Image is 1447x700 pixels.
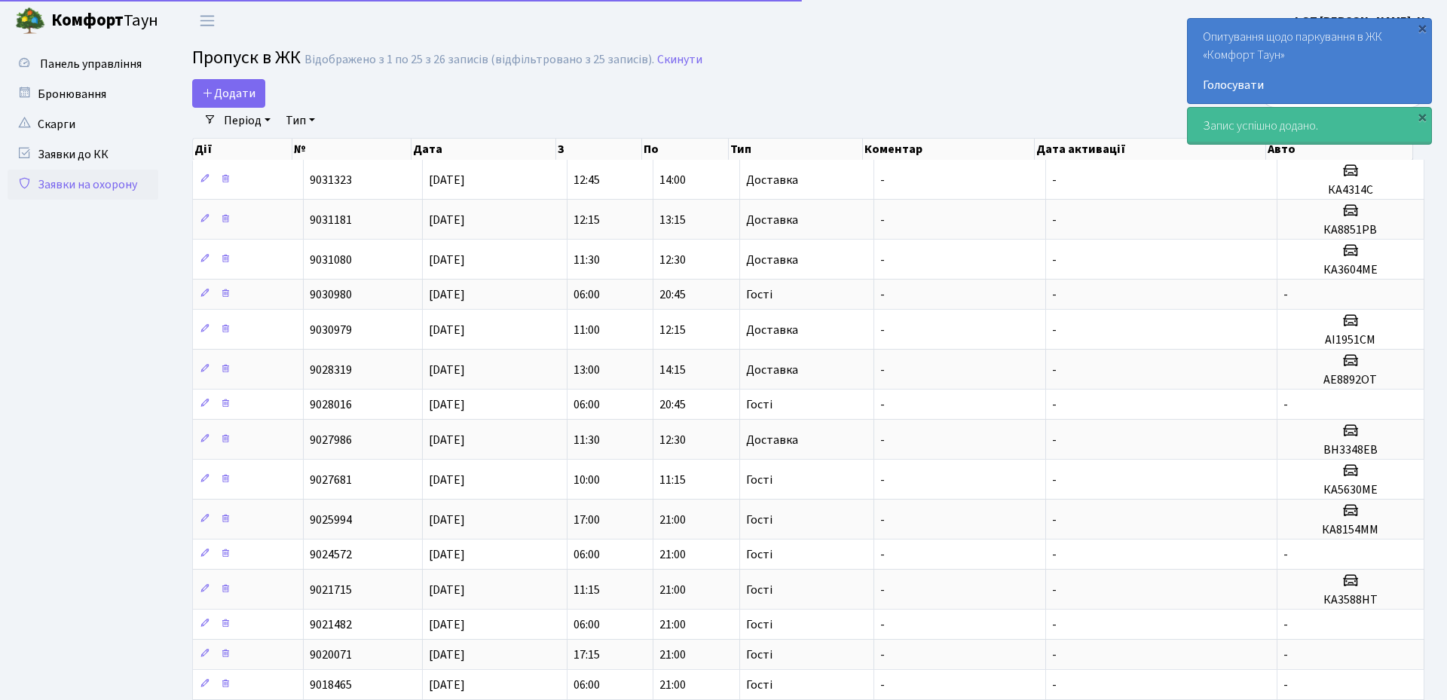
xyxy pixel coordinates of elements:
button: Переключити навігацію [188,8,226,33]
span: 9025994 [310,512,352,528]
span: 11:00 [574,322,600,338]
span: [DATE] [429,286,465,303]
th: Дата активації [1035,139,1266,160]
span: [DATE] [429,616,465,633]
h5: АІ1951СМ [1283,333,1418,347]
span: Гості [746,649,772,661]
div: Запис успішно додано. [1188,108,1431,144]
span: 06:00 [574,677,600,693]
div: Опитування щодо паркування в ЖК «Комфорт Таун» [1188,19,1431,103]
th: № [292,139,411,160]
span: - [880,512,885,528]
span: [DATE] [429,432,465,448]
span: 9030980 [310,286,352,303]
span: Гості [746,289,772,301]
span: [DATE] [429,172,465,188]
span: 12:30 [659,252,686,268]
span: 17:00 [574,512,600,528]
span: 9027681 [310,472,352,488]
div: × [1415,20,1430,35]
span: 12:30 [659,432,686,448]
span: Доставка [746,434,798,446]
div: Відображено з 1 по 25 з 26 записів (відфільтровано з 25 записів). [304,53,654,67]
span: 21:00 [659,647,686,663]
span: 12:45 [574,172,600,188]
span: - [880,432,885,448]
span: - [1052,582,1057,598]
a: Скинути [657,53,702,67]
b: Комфорт [51,8,124,32]
th: Коментар [863,139,1035,160]
span: Доставка [746,174,798,186]
span: - [1283,677,1288,693]
h5: КА5630МЕ [1283,483,1418,497]
span: [DATE] [429,472,465,488]
th: По [642,139,728,160]
span: - [1052,212,1057,228]
span: 21:00 [659,546,686,563]
th: Дата [411,139,556,160]
span: - [1052,286,1057,303]
span: - [1052,677,1057,693]
span: 14:15 [659,362,686,378]
h5: КА8851РВ [1283,223,1418,237]
span: 9018465 [310,677,352,693]
span: [DATE] [429,546,465,563]
span: Доставка [746,214,798,226]
span: - [1052,322,1057,338]
span: 21:00 [659,677,686,693]
span: - [880,396,885,413]
span: - [880,362,885,378]
span: 20:45 [659,286,686,303]
span: - [1283,286,1288,303]
span: - [880,647,885,663]
a: Тип [280,108,321,133]
span: 9021715 [310,582,352,598]
span: [DATE] [429,582,465,598]
span: - [1283,647,1288,663]
span: Доставка [746,364,798,376]
span: 9021482 [310,616,352,633]
span: 06:00 [574,286,600,303]
span: [DATE] [429,252,465,268]
span: - [880,582,885,598]
span: 06:00 [574,546,600,563]
a: ФОП [PERSON_NAME]. Н. [1292,12,1429,30]
span: - [880,252,885,268]
span: - [880,546,885,563]
span: - [1052,647,1057,663]
span: Панель управління [40,56,142,72]
span: 13:00 [574,362,600,378]
span: Гості [746,549,772,561]
span: - [880,212,885,228]
span: - [1052,616,1057,633]
h5: КА4314С [1283,183,1418,197]
span: 11:15 [659,472,686,488]
span: [DATE] [429,212,465,228]
span: 9031080 [310,252,352,268]
a: Додати [192,79,265,108]
span: 21:00 [659,616,686,633]
span: Таун [51,8,158,34]
span: 21:00 [659,512,686,528]
th: Авто [1266,139,1413,160]
img: logo.png [15,6,45,36]
span: - [880,677,885,693]
a: Бронювання [8,79,158,109]
span: - [880,322,885,338]
b: ФОП [PERSON_NAME]. Н. [1292,13,1429,29]
span: 9030979 [310,322,352,338]
span: - [1283,616,1288,633]
span: [DATE] [429,512,465,528]
a: Заявки на охорону [8,170,158,200]
a: Заявки до КК [8,139,158,170]
a: Голосувати [1203,76,1416,94]
span: Гості [746,679,772,691]
span: Гості [746,514,772,526]
a: Скарги [8,109,158,139]
span: - [1052,546,1057,563]
span: Пропуск в ЖК [192,44,301,71]
span: Гості [746,584,772,596]
h5: КА8154ММ [1283,523,1418,537]
th: Дії [193,139,292,160]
